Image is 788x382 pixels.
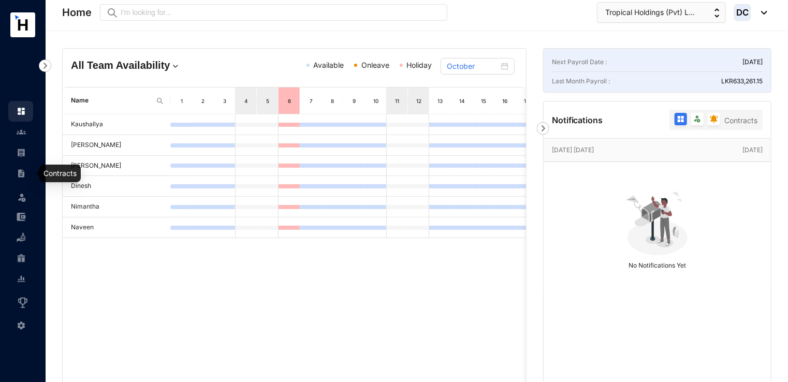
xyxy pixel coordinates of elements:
[501,96,509,106] div: 16
[39,60,51,72] img: nav-icon-right.af6afadce00d159da59955279c43614e.svg
[8,163,33,184] li: Contracts
[693,115,702,123] img: filter-leave.335d97c0ea4a0c612d9facb82607b77b.svg
[63,197,170,217] td: Nimantha
[8,142,33,163] li: Payroll
[756,11,767,14] img: dropdown-black.8e83cc76930a90b1a4fdb6d089b7bf3a.svg
[199,96,207,106] div: 2
[537,122,549,135] img: nav-icon-right.af6afadce00d159da59955279c43614e.svg
[17,254,26,263] img: gratuity-unselected.a8c340787eea3cf492d7.svg
[63,156,170,177] td: [PERSON_NAME]
[71,58,220,72] h4: All Team Availability
[407,61,432,69] span: Holiday
[17,148,26,157] img: payroll-unselected.b590312f920e76f0c668.svg
[71,96,152,106] span: Name
[8,207,33,227] li: Expenses
[742,145,763,155] p: [DATE]
[156,97,164,105] img: search.8ce656024d3affaeffe32e5b30621cb7.svg
[63,114,170,135] td: Kaushallya
[17,321,26,330] img: settings-unselected.1febfda315e6e19643a1.svg
[458,96,466,106] div: 14
[178,96,186,106] div: 1
[17,297,29,309] img: award_outlined.f30b2bda3bf6ea1bf3dd.svg
[121,7,441,18] input: I’m looking for...
[221,96,229,106] div: 3
[307,96,315,106] div: 7
[17,192,27,202] img: leave-unselected.2934df6273408c3f84d9.svg
[8,248,33,269] li: Gratuity
[17,107,26,116] img: home.c6720e0a13eba0172344.svg
[552,57,607,67] p: Next Payroll Date :
[314,61,344,69] span: Available
[479,96,488,106] div: 15
[372,96,380,106] div: 10
[622,186,693,257] img: no-notification-yet.99f61bb71409b19b567a5111f7a484a1.svg
[605,7,695,18] span: Tropical Holdings (Pvt) L...
[710,115,718,123] img: filter-reminder.7bd594460dfc183a5d70274ebda095bc.svg
[415,96,423,106] div: 12
[8,122,33,142] li: Contacts
[264,96,272,106] div: 5
[522,96,531,106] div: 17
[552,114,603,126] p: Notifications
[170,61,181,71] img: dropdown.780994ddfa97fca24b89f58b1de131fa.svg
[677,115,685,123] img: filter-all-active.b2ddab8b6ac4e993c5f19a95c6f397f4.svg
[17,274,26,284] img: report-unselected.e6a6b4230fc7da01f883.svg
[436,96,445,106] div: 13
[8,101,33,122] li: Home
[447,61,499,72] input: Select month
[62,5,92,20] p: Home
[328,96,337,106] div: 8
[63,176,170,197] td: Dinesh
[361,61,389,69] span: Onleave
[544,139,771,161] div: [DATE] [DATE][DATE]
[552,145,742,155] p: [DATE] [DATE]
[597,2,726,23] button: Tropical Holdings (Pvt) L...
[8,269,33,289] li: Reports
[63,135,170,156] td: [PERSON_NAME]
[721,76,763,86] p: LKR 633,261.15
[714,8,720,18] img: up-down-arrow.74152d26bf9780fbf563ca9c90304185.svg
[552,76,610,86] p: Last Month Payroll :
[17,127,26,137] img: people-unselected.118708e94b43a90eceab.svg
[285,96,294,106] div: 6
[350,96,358,106] div: 9
[742,57,763,67] p: [DATE]
[8,227,33,248] li: Loan
[393,96,401,106] div: 11
[242,96,250,106] div: 4
[17,233,26,242] img: loan-unselected.d74d20a04637f2d15ab5.svg
[63,217,170,238] td: Naveen
[736,8,749,17] span: DC
[17,212,26,222] img: expense-unselected.2edcf0507c847f3e9e96.svg
[724,116,757,125] span: Contracts
[552,257,763,271] p: No Notifications Yet
[17,169,26,178] img: contract-unselected.99e2b2107c0a7dd48938.svg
